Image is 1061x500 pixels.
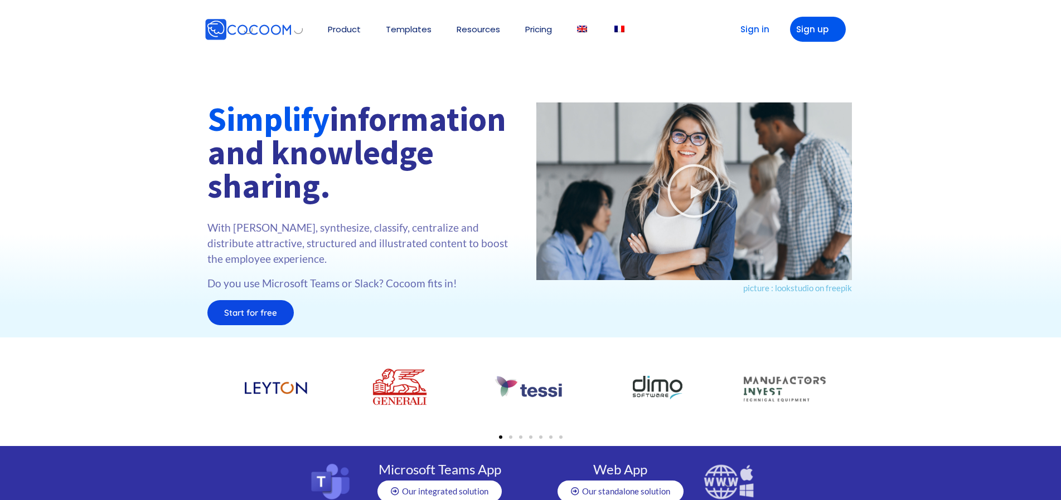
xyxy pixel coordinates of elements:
img: Cocoom [294,25,303,34]
a: Resources [457,25,500,33]
span: Go to slide 5 [539,435,542,439]
span: Go to slide 4 [529,435,532,439]
a: Sign in [723,17,779,42]
h4: Web App [548,463,692,476]
a: Sign up [790,17,846,42]
h1: information and knowledge sharing. [207,102,525,203]
span: Start for free [224,308,277,317]
span: Go to slide 2 [509,435,512,439]
h4: Microsoft Teams App [367,463,513,476]
a: Pricing [525,25,552,33]
span: Our standalone solution [582,487,670,496]
a: Start for free [207,300,294,325]
span: Our integrated solution [402,487,488,496]
img: English [577,26,587,32]
img: Cocoom [205,18,292,41]
a: picture : lookstudio on freepik [743,283,852,293]
p: With [PERSON_NAME], synthesize, classify, centralize and distribute attractive, structured and il... [207,220,525,267]
span: Go to slide 1 [499,435,502,439]
span: Go to slide 3 [519,435,522,439]
span: Go to slide 7 [559,435,563,439]
a: Templates [386,25,432,33]
a: Product [328,25,361,33]
img: French [614,26,624,32]
span: Go to slide 6 [549,435,553,439]
font: Simplify [207,98,330,140]
p: Do you use Microsoft Teams or Slack? Cocoom fits in! [207,276,525,291]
